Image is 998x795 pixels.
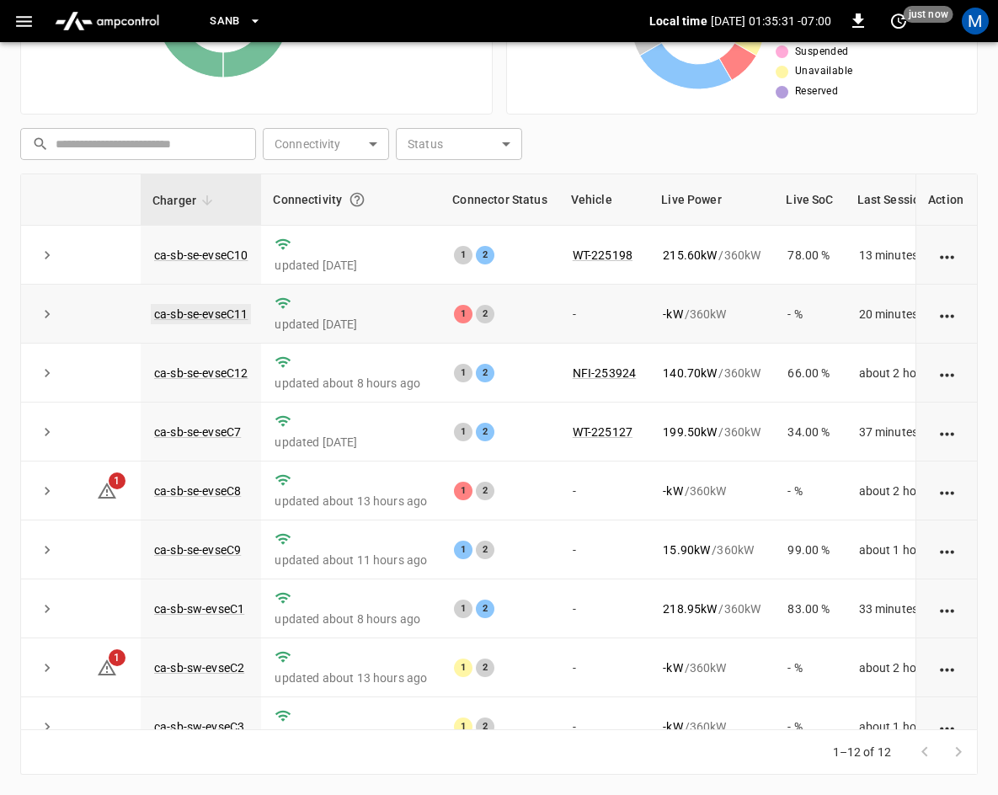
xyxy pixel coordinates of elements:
[559,579,650,638] td: -
[649,13,707,29] p: Local time
[663,365,761,381] div: / 360 kW
[663,718,761,735] div: / 360 kW
[35,301,60,327] button: expand row
[275,375,427,392] p: updated about 8 hours ago
[154,425,241,439] a: ca-sb-se-evseC7
[35,360,60,386] button: expand row
[937,365,958,381] div: action cell options
[476,718,494,736] div: 2
[774,462,845,520] td: - %
[454,718,472,736] div: 1
[649,174,774,226] th: Live Power
[846,462,971,520] td: about 2 hours ago
[275,493,427,510] p: updated about 13 hours ago
[795,63,852,80] span: Unavailable
[476,600,494,618] div: 2
[663,600,761,617] div: / 360 kW
[795,44,849,61] span: Suspended
[937,718,958,735] div: action cell options
[663,365,717,381] p: 140.70 kW
[663,483,682,499] p: - kW
[275,434,427,451] p: updated [DATE]
[937,600,958,617] div: action cell options
[275,670,427,686] p: updated about 13 hours ago
[885,8,912,35] button: set refresh interval
[154,661,244,675] a: ca-sb-sw-evseC2
[97,483,117,497] a: 1
[962,8,989,35] div: profile-icon
[663,659,682,676] p: - kW
[846,344,971,403] td: about 2 hours ago
[151,304,251,324] a: ca-sb-se-evseC11
[203,5,269,38] button: SanB
[663,542,710,558] p: 15.90 kW
[454,482,472,500] div: 1
[454,659,472,677] div: 1
[559,462,650,520] td: -
[476,423,494,441] div: 2
[454,600,472,618] div: 1
[559,638,650,697] td: -
[915,174,977,226] th: Action
[774,344,845,403] td: 66.00 %
[109,472,125,489] span: 1
[833,744,892,760] p: 1–12 of 12
[663,659,761,676] div: / 360 kW
[454,541,472,559] div: 1
[559,697,650,756] td: -
[476,246,494,264] div: 2
[454,423,472,441] div: 1
[846,174,971,226] th: Last Session
[774,638,845,697] td: - %
[35,478,60,504] button: expand row
[476,364,494,382] div: 2
[454,246,472,264] div: 1
[774,579,845,638] td: 83.00 %
[846,226,971,285] td: 13 minutes ago
[663,600,717,617] p: 218.95 kW
[663,306,682,323] p: - kW
[846,285,971,344] td: 20 minutes ago
[109,649,125,666] span: 1
[904,6,953,23] span: just now
[846,579,971,638] td: 33 minutes ago
[440,174,558,226] th: Connector Status
[663,424,761,440] div: / 360 kW
[774,174,845,226] th: Live SoC
[275,611,427,627] p: updated about 8 hours ago
[937,659,958,676] div: action cell options
[154,484,241,498] a: ca-sb-se-evseC8
[663,483,761,499] div: / 360 kW
[154,366,248,380] a: ca-sb-se-evseC12
[846,697,971,756] td: about 1 hour ago
[937,424,958,440] div: action cell options
[846,638,971,697] td: about 2 hours ago
[559,174,650,226] th: Vehicle
[663,247,761,264] div: / 360 kW
[663,424,717,440] p: 199.50 kW
[35,714,60,739] button: expand row
[273,184,429,215] div: Connectivity
[152,190,218,211] span: Charger
[476,305,494,323] div: 2
[663,306,761,323] div: / 360 kW
[774,226,845,285] td: 78.00 %
[275,552,427,568] p: updated about 11 hours ago
[476,482,494,500] div: 2
[97,660,117,674] a: 1
[275,316,427,333] p: updated [DATE]
[559,520,650,579] td: -
[795,83,838,100] span: Reserved
[35,537,60,563] button: expand row
[573,366,637,380] a: NFI-253924
[774,697,845,756] td: - %
[663,247,717,264] p: 215.60 kW
[35,243,60,268] button: expand row
[476,541,494,559] div: 2
[454,364,472,382] div: 1
[154,720,244,734] a: ca-sb-sw-evseC3
[774,403,845,462] td: 34.00 %
[937,247,958,264] div: action cell options
[846,520,971,579] td: about 1 hour ago
[573,248,632,262] a: WT-225198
